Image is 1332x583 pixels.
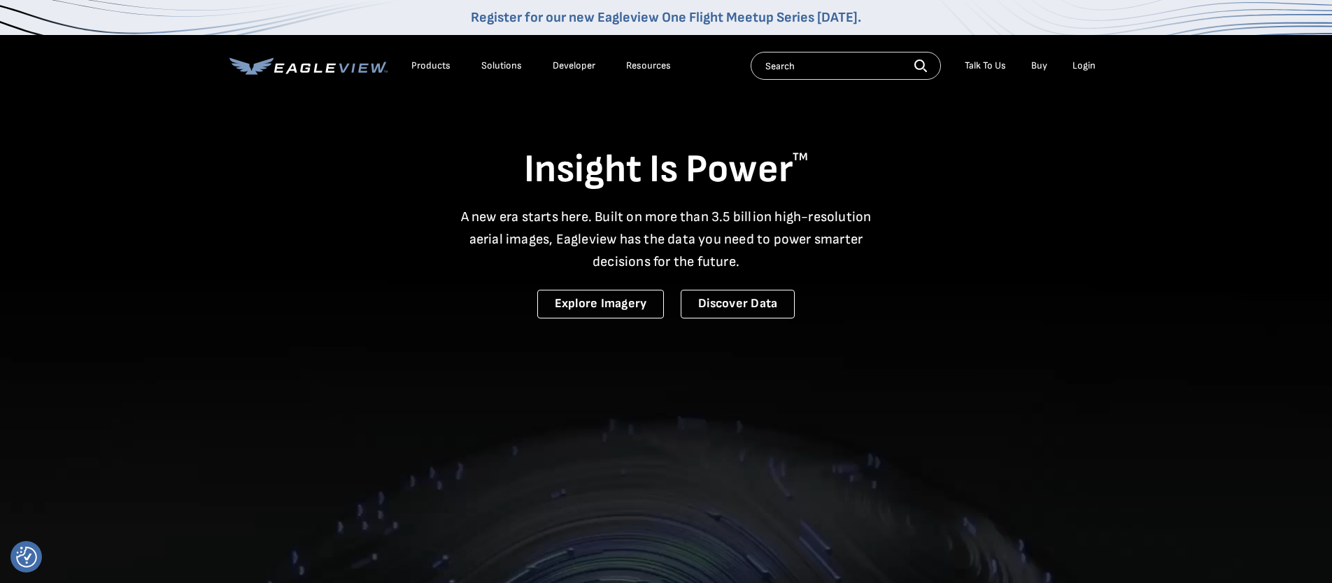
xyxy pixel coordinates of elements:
a: Buy [1031,59,1047,72]
input: Search [751,52,941,80]
a: Register for our new Eagleview One Flight Meetup Series [DATE]. [471,9,861,26]
a: Discover Data [681,290,795,318]
div: Login [1072,59,1096,72]
p: A new era starts here. Built on more than 3.5 billion high-resolution aerial images, Eagleview ha... [452,206,880,273]
div: Solutions [481,59,522,72]
a: Explore Imagery [537,290,665,318]
div: Resources [626,59,671,72]
div: Products [411,59,451,72]
h1: Insight Is Power [229,146,1103,195]
button: Consent Preferences [16,547,37,568]
a: Developer [553,59,595,72]
img: Revisit consent button [16,547,37,568]
sup: TM [793,150,808,164]
div: Talk To Us [965,59,1006,72]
